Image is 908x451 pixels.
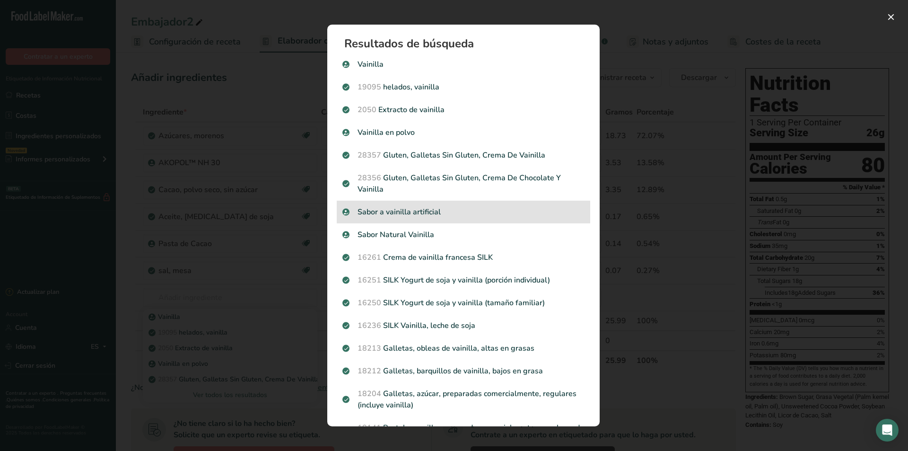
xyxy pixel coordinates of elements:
span: 2050 [358,105,376,115]
p: Gluten, Galletas Sin Gluten, Crema De Vainilla [342,150,585,161]
span: 28357 [358,150,381,160]
span: 18212 [358,366,381,376]
p: SILK Vainilla, leche de soja [342,320,585,331]
span: 16251 [358,275,381,285]
p: Galletas, obleas de vainilla, altas en grasas [342,343,585,354]
p: Galletas, barquillos de vainilla, bajos en grasa [342,365,585,377]
p: Vainilla en polvo [342,127,585,138]
p: Sabor a vainilla artificial [342,206,585,218]
div: Open Intercom Messenger [876,419,899,442]
p: helados, vainilla [342,81,585,93]
p: Gluten, Galletas Sin Gluten, Crema De Chocolate Y Vainilla [342,172,585,195]
span: 16250 [358,298,381,308]
p: Sabor Natural Vainilla [342,229,585,240]
span: 18204 [358,389,381,399]
span: 28356 [358,173,381,183]
h1: Resultados de búsqueda [344,38,590,49]
span: 18141 [358,423,381,433]
span: 16236 [358,320,381,331]
p: Crema de vainilla francesa SILK [342,252,585,263]
span: 19095 [358,82,381,92]
p: Vainilla [342,59,585,70]
p: SILK Yogurt de soja y vainilla (tamaño familiar) [342,297,585,309]
span: 18213 [358,343,381,354]
p: Galletas, azúcar, preparadas comercialmente, regulares (incluye vainilla) [342,388,585,411]
p: Extracto de vainilla [342,104,585,115]
p: SILK Yogurt de soja y vainilla (porción individual) [342,274,585,286]
span: 16261 [358,252,381,263]
p: Pastel, amarillo, preparado comercialmente, con glaseado de vainilla [342,422,585,445]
